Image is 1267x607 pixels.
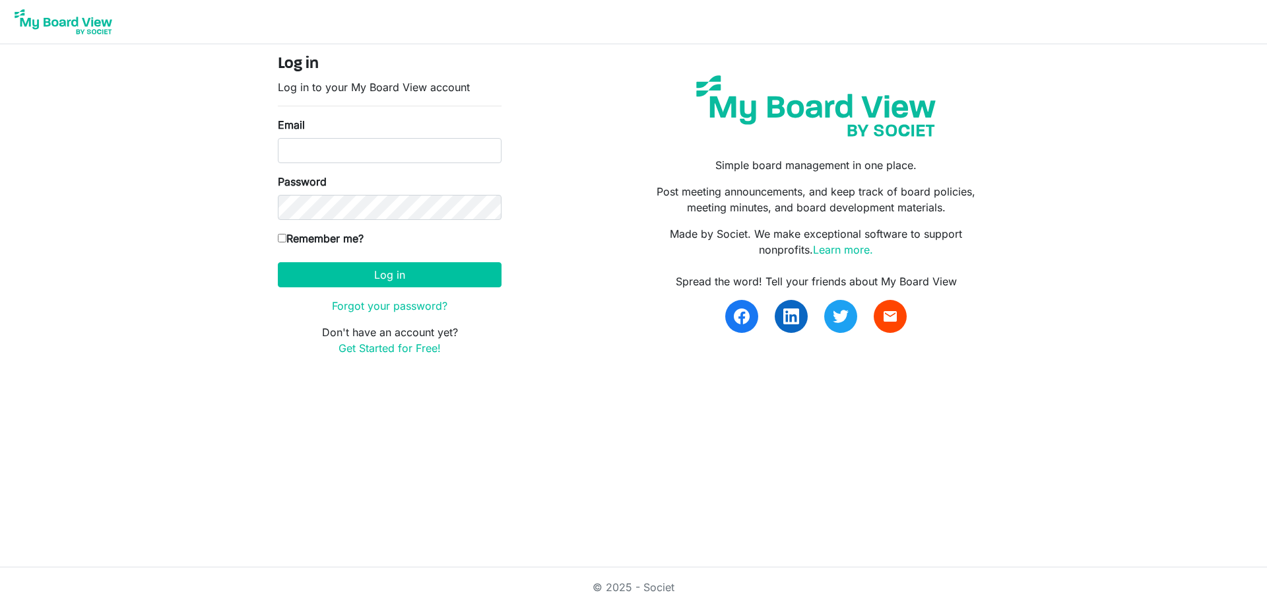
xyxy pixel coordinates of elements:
[278,117,305,133] label: Email
[882,308,898,324] span: email
[643,184,989,215] p: Post meeting announcements, and keep track of board policies, meeting minutes, and board developm...
[686,65,946,147] img: my-board-view-societ.svg
[278,324,502,356] p: Don't have an account yet?
[643,157,989,173] p: Simple board management in one place.
[278,79,502,95] p: Log in to your My Board View account
[278,234,286,242] input: Remember me?
[278,231,364,246] label: Remember me?
[278,55,502,74] h4: Log in
[643,226,989,258] p: Made by Societ. We make exceptional software to support nonprofits.
[339,341,441,355] a: Get Started for Free!
[874,300,907,333] a: email
[278,174,327,190] label: Password
[332,299,447,312] a: Forgot your password?
[278,262,502,287] button: Log in
[734,308,750,324] img: facebook.svg
[11,5,116,38] img: My Board View Logo
[593,581,674,594] a: © 2025 - Societ
[783,308,799,324] img: linkedin.svg
[813,243,873,256] a: Learn more.
[833,308,849,324] img: twitter.svg
[643,273,989,289] div: Spread the word! Tell your friends about My Board View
